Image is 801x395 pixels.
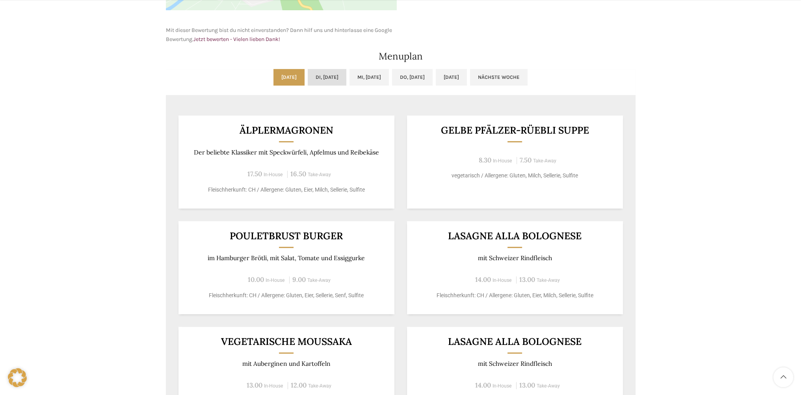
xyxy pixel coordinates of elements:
[416,171,613,180] p: vegetarisch / Allergene: Gluten, Milch, Sellerie, Sulfite
[188,254,385,262] p: im Hamburger Brötli, mit Salat, Tomate und Essiggurke
[193,36,280,43] a: Jetzt bewerten - Vielen lieben Dank!
[475,275,491,284] span: 14.00
[273,69,305,86] a: [DATE]
[247,381,262,389] span: 13.00
[188,125,385,135] h3: Älplermagronen
[308,69,346,86] a: Di, [DATE]
[264,172,283,177] span: In-House
[519,275,535,284] span: 13.00
[291,381,307,389] span: 12.00
[520,156,532,164] span: 7.50
[266,278,285,283] span: In-House
[349,69,389,86] a: Mi, [DATE]
[166,52,636,61] h2: Menuplan
[475,381,491,389] span: 14.00
[188,186,385,194] p: Fleischherkunft: CH / Allergene: Gluten, Eier, Milch, Sellerie, Sulfite
[188,231,385,241] h3: Pouletbrust Burger
[470,69,528,86] a: Nächste Woche
[492,383,512,389] span: In-House
[416,125,613,135] h3: Gelbe Pfälzer-Rüebli Suppe
[416,360,613,367] p: mit Schweizer Rindfleisch
[308,172,331,177] span: Take-Away
[166,26,397,44] p: Mit dieser Bewertung bist du nicht einverstanden? Dann hilf uns und hinterlasse eine Google Bewer...
[264,383,283,389] span: In-House
[188,337,385,347] h3: Vegetarische Moussaka
[188,291,385,300] p: Fleischherkunft: CH / Allergene: Gluten, Eier, Sellerie, Senf, Sulfite
[416,254,613,262] p: mit Schweizer Rindfleisch
[290,170,306,178] span: 16.50
[479,156,491,164] span: 8.30
[248,275,264,284] span: 10.00
[308,383,331,389] span: Take-Away
[416,337,613,347] h3: Lasagne alla Bolognese
[188,360,385,367] p: mit Auberginen und Kartoffeln
[436,69,467,86] a: [DATE]
[773,367,793,387] a: Scroll to top button
[493,158,512,164] span: In-House
[537,278,560,283] span: Take-Away
[533,158,556,164] span: Take-Away
[188,149,385,156] p: Der beliebte Klassiker mit Speckwürfeli, Apfelmus und Reibekäse
[247,170,262,178] span: 17.50
[392,69,433,86] a: Do, [DATE]
[307,278,331,283] span: Take-Away
[537,383,560,389] span: Take-Away
[416,231,613,241] h3: LASAGNE ALLA BOLOGNESE
[292,275,306,284] span: 9.00
[492,278,512,283] span: In-House
[519,381,535,389] span: 13.00
[416,291,613,300] p: Fleischherkunft: CH / Allergene: Gluten, Eier, Milch, Sellerie, Sulfite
